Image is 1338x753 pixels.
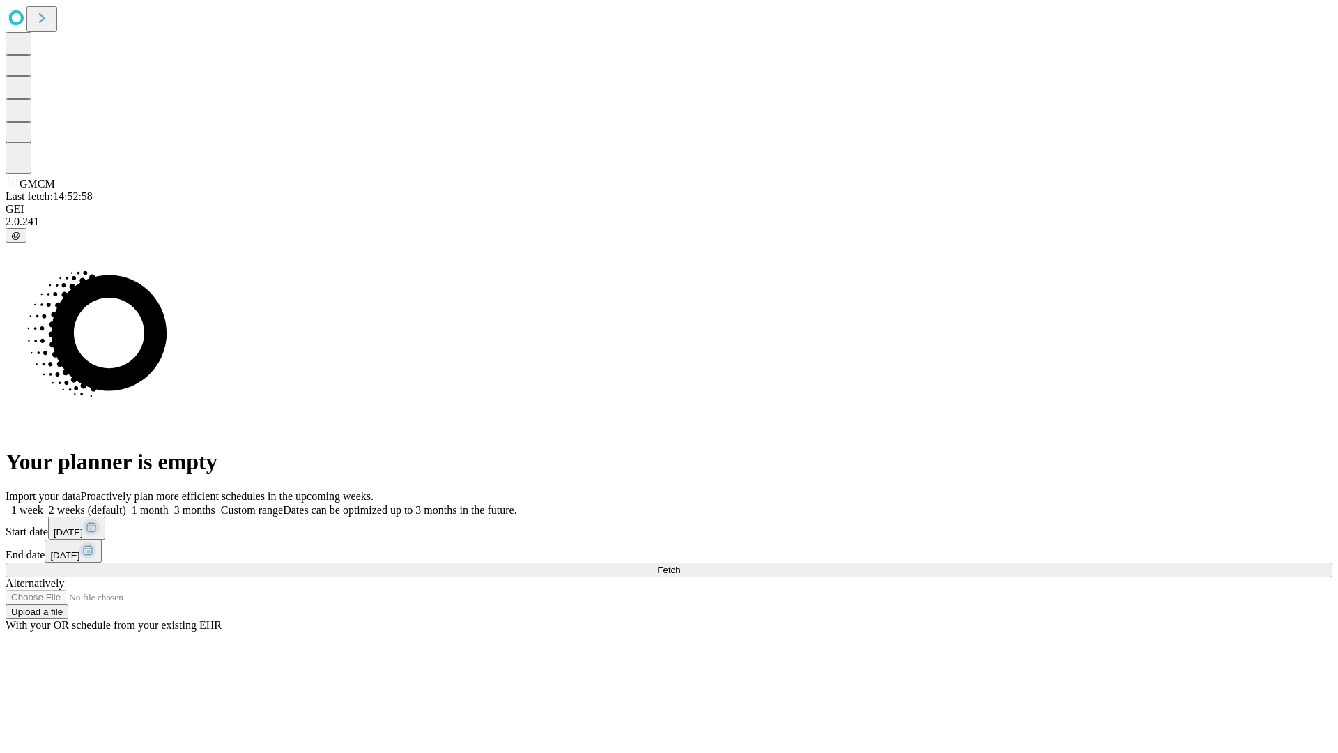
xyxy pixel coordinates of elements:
[6,563,1332,577] button: Fetch
[6,228,26,243] button: @
[50,550,79,561] span: [DATE]
[6,490,81,502] span: Import your data
[6,203,1332,215] div: GEI
[221,504,283,516] span: Custom range
[657,565,680,575] span: Fetch
[45,540,102,563] button: [DATE]
[6,190,93,202] span: Last fetch: 14:52:58
[6,449,1332,475] h1: Your planner is empty
[132,504,169,516] span: 1 month
[283,504,516,516] span: Dates can be optimized up to 3 months in the future.
[11,504,43,516] span: 1 week
[6,517,1332,540] div: Start date
[49,504,126,516] span: 2 weeks (default)
[81,490,374,502] span: Proactively plan more efficient schedules in the upcoming weeks.
[174,504,215,516] span: 3 months
[54,527,83,538] span: [DATE]
[6,540,1332,563] div: End date
[6,577,64,589] span: Alternatively
[6,619,222,631] span: With your OR schedule from your existing EHR
[6,215,1332,228] div: 2.0.241
[20,178,55,190] span: GMCM
[48,517,105,540] button: [DATE]
[6,604,68,619] button: Upload a file
[11,230,21,241] span: @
